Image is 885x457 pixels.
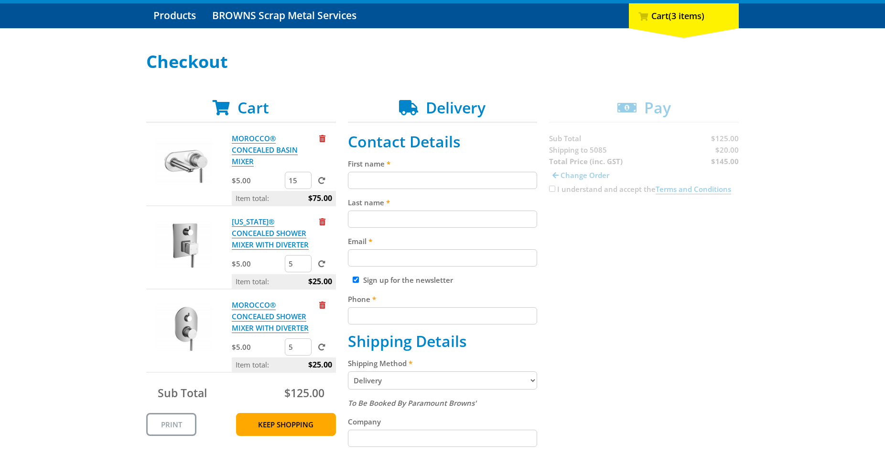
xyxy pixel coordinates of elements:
[155,299,213,357] img: MOROCCO® CONCEALED SHOWER MIXER WITH DIVERTER
[348,332,538,350] h2: Shipping Details
[319,134,325,143] a: Remove from cart
[146,52,739,71] h1: Checkout
[348,197,538,208] label: Last name
[669,10,704,22] span: (3 items)
[348,398,476,408] em: To Be Booked By Paramount Browns'
[348,416,538,427] label: Company
[232,341,283,353] p: $5.00
[348,249,538,267] input: Please enter your email address.
[348,357,538,369] label: Shipping Method
[232,274,336,289] p: Item total:
[232,357,336,372] p: Item total:
[319,300,325,310] a: Remove from cart
[629,3,739,28] div: Cart
[232,258,283,269] p: $5.00
[232,175,283,186] p: $5.00
[158,385,207,401] span: Sub Total
[348,307,538,324] input: Please enter your telephone number.
[155,133,213,190] img: MOROCCO® CONCEALED BASIN MIXER
[319,217,325,226] a: Remove from cart
[348,371,538,390] select: Please select a shipping method.
[426,97,486,118] span: Delivery
[348,235,538,247] label: Email
[348,211,538,228] input: Please enter your last name.
[155,216,213,273] img: MONTANA® CONCEALED SHOWER MIXER WITH DIVERTER
[284,385,324,401] span: $125.00
[236,413,336,436] a: Keep Shopping
[232,217,309,250] a: [US_STATE]® CONCEALED SHOWER MIXER WITH DIVERTER
[146,3,203,28] a: Go to the Products page
[232,300,309,333] a: MOROCCO® CONCEALED SHOWER MIXER WITH DIVERTER
[348,133,538,151] h2: Contact Details
[205,3,364,28] a: Go to the BROWNS Scrap Metal Services page
[348,158,538,169] label: First name
[232,191,336,205] p: Item total:
[232,134,298,167] a: MOROCCO® CONCEALED BASIN MIXER
[146,413,196,436] a: Print
[308,357,332,372] span: $25.00
[308,191,332,205] span: $75.00
[237,97,269,118] span: Cart
[363,275,453,285] label: Sign up for the newsletter
[308,274,332,289] span: $25.00
[348,172,538,189] input: Please enter your first name.
[348,293,538,305] label: Phone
